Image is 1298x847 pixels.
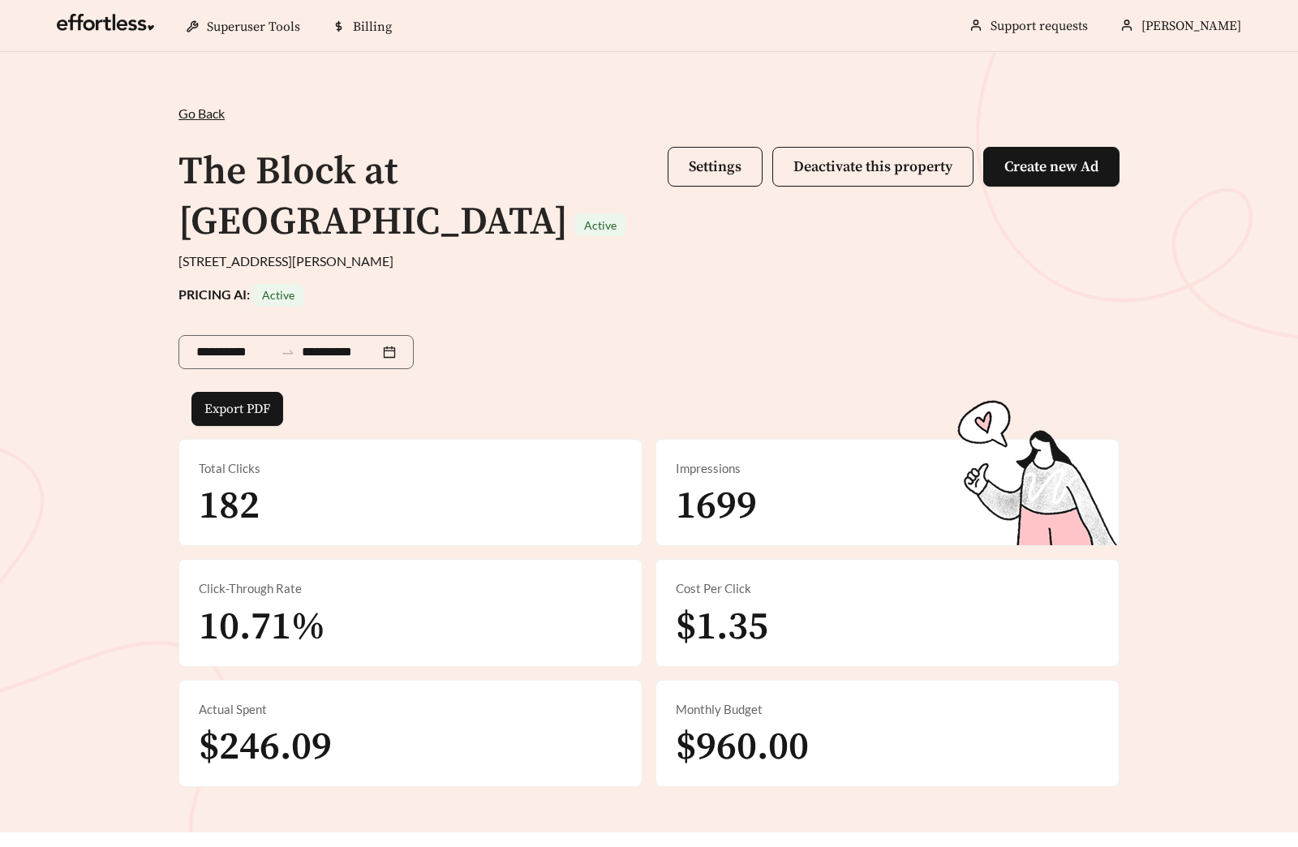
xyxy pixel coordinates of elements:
[668,147,763,187] button: Settings
[178,105,225,121] span: Go Back
[199,700,622,719] div: Actual Spent
[1004,157,1098,176] span: Create new Ad
[281,345,295,359] span: swap-right
[281,345,295,359] span: to
[676,579,1099,598] div: Cost Per Click
[676,482,757,531] span: 1699
[199,482,260,531] span: 182
[983,147,1120,187] button: Create new Ad
[584,218,617,232] span: Active
[199,723,332,772] span: $246.09
[207,19,300,35] span: Superuser Tools
[199,579,622,598] div: Click-Through Rate
[191,392,283,426] button: Export PDF
[204,399,270,419] span: Export PDF
[199,603,325,651] span: 10.71%
[689,157,741,176] span: Settings
[991,18,1088,34] a: Support requests
[178,252,1120,271] div: [STREET_ADDRESS][PERSON_NAME]
[178,148,568,247] h1: The Block at [GEOGRAPHIC_DATA]
[676,459,1099,478] div: Impressions
[178,286,304,302] strong: PRICING AI:
[676,700,1099,719] div: Monthly Budget
[1141,18,1241,34] span: [PERSON_NAME]
[262,288,294,302] span: Active
[772,147,973,187] button: Deactivate this property
[199,459,622,478] div: Total Clicks
[793,157,952,176] span: Deactivate this property
[676,723,809,772] span: $960.00
[353,19,392,35] span: Billing
[676,603,768,651] span: $1.35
